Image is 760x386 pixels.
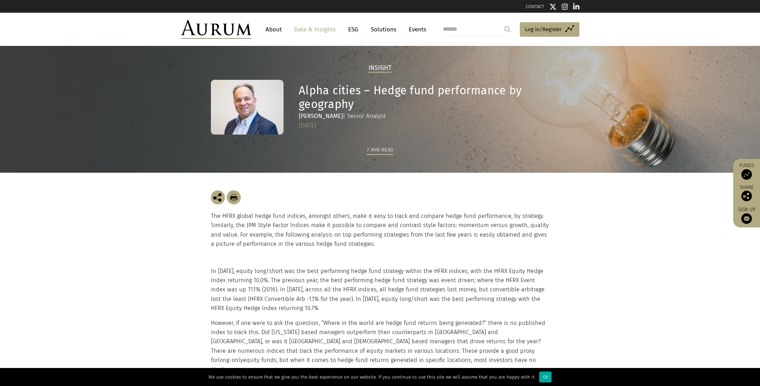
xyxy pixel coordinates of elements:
[741,191,752,201] img: Share this post
[405,23,426,36] a: Events
[562,3,568,10] img: Instagram icon
[299,84,547,111] h1: Alpha cities – Hedge fund performance by geography
[299,121,547,131] div: [DATE]
[367,146,393,155] div: 7 min read
[737,162,756,180] a: Funds
[218,357,243,363] span: long-only
[741,169,752,180] img: Access Funds
[211,267,548,313] p: In [DATE], equity long/short was the best performing hedge fund strategy within the HFRX indices,...
[367,23,400,36] a: Solutions
[299,111,547,121] div: | Senior Analyst
[227,190,241,204] img: Download Article
[526,4,544,9] a: CONTACT
[500,22,515,36] input: Submit
[211,319,548,374] p: However, if one were to ask the question, “Where in the world are hedge fund returns being genera...
[369,64,392,73] h2: Insight
[181,20,251,39] img: Aurum
[549,3,557,10] img: Twitter icon
[345,23,362,36] a: ESG
[291,23,339,36] a: Data & Insights
[737,185,756,201] div: Share
[299,112,343,120] strong: [PERSON_NAME]
[211,212,549,249] p: The HFRX global hedge fund indices, amongst others, make it easy to track and compare hedge fund ...
[737,207,756,224] a: Sign up
[211,80,284,135] img: Alex Tsatsos
[525,25,562,34] span: Log in/Register
[211,190,225,204] img: Share this post
[539,372,552,382] div: Ok
[262,23,285,36] a: About
[741,213,752,224] img: Sign up to our newsletter
[520,22,579,37] a: Log in/Register
[573,3,579,10] img: Linkedin icon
